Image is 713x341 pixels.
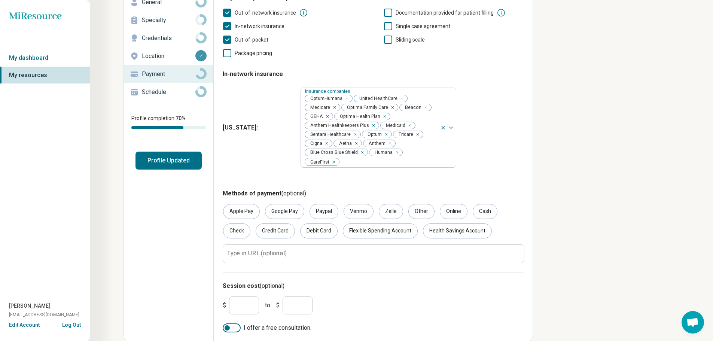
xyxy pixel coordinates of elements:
[265,301,270,310] span: to
[124,110,213,134] div: Profile completion:
[305,89,352,94] label: Insurance companies
[354,95,400,102] span: United HealthCare
[423,223,492,238] div: Health Savings Account
[223,189,524,198] h3: Methods of payment
[142,16,195,25] p: Specialty
[142,52,195,61] p: Location
[310,204,338,219] div: Paypal
[256,223,295,238] div: Credit Card
[400,104,424,111] span: Beacon
[142,34,195,43] p: Credentials
[305,131,353,138] span: Sentara Healthcare
[235,10,296,16] span: Out-of-network insurance
[305,95,345,102] span: OptumHumana
[396,10,494,16] span: Documentation provided for patient filling
[473,204,497,219] div: Cash
[235,23,284,29] span: In-network insurance
[223,323,524,332] label: I offer a free consultation.
[305,122,371,129] span: Anthem Healthkeepers Plus
[393,131,415,138] span: Tricare
[281,190,306,197] span: (optional)
[131,126,206,129] div: Profile completion
[305,149,360,156] span: Blue Cross Blue Shield
[381,122,408,129] span: Medicaid
[9,311,79,318] span: [EMAIL_ADDRESS][DOMAIN_NAME]
[235,50,272,56] span: Package pricing
[223,204,260,219] div: Apple Pay
[300,223,338,238] div: Debit Card
[223,64,283,85] legend: In-network insurance
[682,311,704,334] div: Open chat
[124,65,213,83] a: Payment
[124,29,213,47] a: Credentials
[335,113,383,120] span: Optima Health Plan
[276,301,280,310] span: $
[334,140,354,147] span: Aetna
[223,301,226,310] span: $
[260,282,284,289] span: (optional)
[343,223,418,238] div: Flexible Spending Account
[362,131,384,138] span: Optum
[369,149,395,156] span: Humana
[344,204,374,219] div: Venmo
[305,113,325,120] span: GEHA
[142,70,195,79] p: Payment
[396,37,425,43] span: Sliding scale
[124,11,213,29] a: Specialty
[124,83,213,101] a: Schedule
[223,123,295,132] span: [US_STATE] :
[176,115,186,121] span: 70 %
[223,223,250,238] div: Check
[265,204,304,219] div: Google Pay
[142,88,195,97] p: Schedule
[363,140,388,147] span: Anthem
[305,158,332,165] span: CareFirst
[223,281,524,290] h3: Session cost
[440,204,467,219] div: Online
[408,204,435,219] div: Other
[9,302,50,310] span: [PERSON_NAME]
[227,250,287,256] label: Type in URL (optional)
[62,321,81,327] button: Log Out
[135,152,202,170] button: Profile Updated
[396,23,450,29] span: Single case agreement
[235,37,268,43] span: Out-of-pocket
[379,204,403,219] div: Zelle
[305,140,324,147] span: Cigna
[9,321,40,329] button: Edit Account
[342,104,390,111] span: Optima Family Care
[305,104,332,111] span: Medicare
[124,47,213,65] a: Location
